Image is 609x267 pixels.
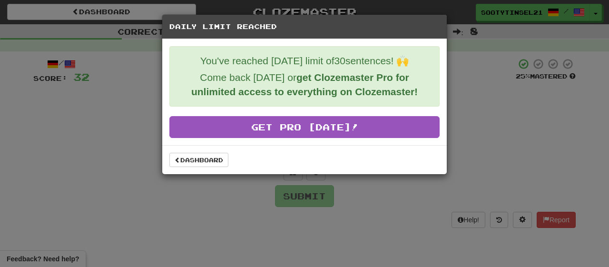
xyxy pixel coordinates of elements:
p: Come back [DATE] or [177,70,432,99]
p: You've reached [DATE] limit of 30 sentences! 🙌 [177,54,432,68]
h5: Daily Limit Reached [169,22,440,31]
strong: get Clozemaster Pro for unlimited access to everything on Clozemaster! [191,72,418,97]
a: Dashboard [169,153,228,167]
a: Get Pro [DATE]! [169,116,440,138]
